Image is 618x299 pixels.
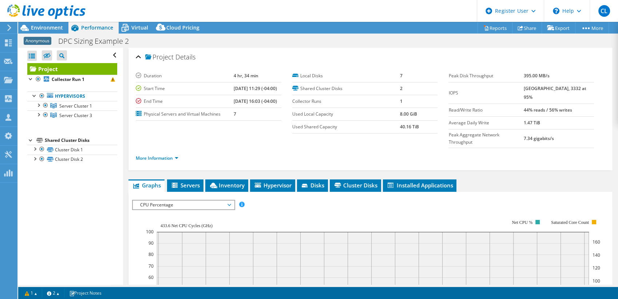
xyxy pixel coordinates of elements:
b: 1.47 TiB [523,120,540,126]
b: [DATE] 11:29 (-04:00) [234,85,277,92]
text: 433.6 Net CPU Cycles (GHz) [161,223,213,228]
b: 2 [400,85,403,92]
div: Shared Cluster Disks [45,136,117,145]
label: End Time [136,98,233,105]
b: [GEOGRAPHIC_DATA], 3332 at 95% [523,85,586,100]
b: Collector Run 1 [52,76,84,82]
text: 100 [593,278,600,284]
b: 4 hr, 34 min [234,73,258,79]
b: 395.00 MB/s [523,73,549,79]
a: Cluster Disk 2 [27,155,117,164]
a: Server Cluster 3 [27,110,117,120]
text: Saturated Core Count [551,220,589,225]
a: 1 [20,288,42,298]
b: 44% reads / 56% writes [523,107,572,113]
span: Cloud Pricing [166,24,199,31]
span: Servers [171,182,200,189]
label: Peak Aggregate Network Throughput [448,131,523,146]
a: Server Cluster 1 [27,101,117,110]
text: 100 [146,229,154,235]
label: IOPS [448,89,523,97]
text: 70 [148,263,154,269]
b: 1 [400,98,403,104]
span: Project [145,54,174,61]
span: Anonymous [24,37,51,45]
text: 160 [593,239,600,245]
span: Performance [81,24,113,31]
label: Local Disks [292,72,400,79]
a: More [575,22,609,34]
a: 2 [42,288,64,298]
label: Used Local Capacity [292,110,400,118]
text: 80 [148,251,154,257]
text: 120 [593,265,600,271]
a: Reports [478,22,512,34]
label: Physical Servers and Virtual Machines [136,110,233,118]
a: Collector Run 1 [27,75,117,84]
h1: DPC Sizing Example 2 [55,37,140,45]
span: Virtual [131,24,148,31]
span: Details [175,53,195,61]
label: Collector Runs [292,98,400,105]
a: Share [512,22,542,34]
span: Hypervisor [254,182,292,189]
text: 90 [148,240,154,246]
label: Peak Disk Throughput [448,72,523,79]
span: Server Cluster 3 [59,112,92,119]
span: Installed Applications [387,182,453,189]
span: Inventory [209,182,245,189]
a: Project Notes [64,288,107,298]
text: Net CPU % [512,220,533,225]
b: 8.00 GiB [400,111,417,117]
a: Project [27,63,117,75]
b: 7.34 gigabits/s [523,135,554,141]
span: CL [598,5,610,17]
label: Duration [136,72,233,79]
svg: \n [553,8,559,14]
span: Graphs [132,182,161,189]
span: Cluster Disks [333,182,377,189]
label: Average Daily Write [448,119,523,127]
label: Shared Cluster Disks [292,85,400,92]
span: Server Cluster 1 [59,103,92,109]
a: Export [542,22,575,34]
label: Used Shared Capacity [292,123,400,131]
a: Hypervisors [27,92,117,101]
span: Environment [31,24,63,31]
span: Disks [301,182,324,189]
a: Cluster Disk 1 [27,145,117,154]
b: 7 [400,73,403,79]
b: 40.16 TiB [400,124,419,130]
label: Start Time [136,85,233,92]
span: CPU Percentage [136,201,230,209]
b: [DATE] 16:03 (-04:00) [234,98,277,104]
b: 7 [234,111,236,117]
text: 60 [148,274,154,280]
a: More Information [136,155,178,161]
label: Read/Write Ratio [448,106,523,114]
text: 140 [593,252,600,258]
